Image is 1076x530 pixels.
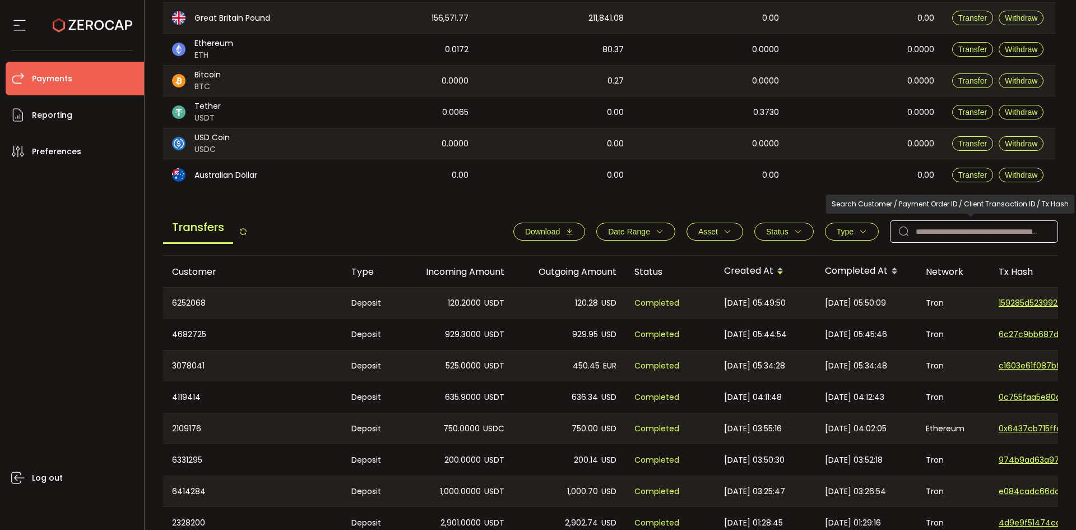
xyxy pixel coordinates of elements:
[1005,170,1037,179] span: Withdraw
[575,297,598,310] span: 120.28
[952,105,994,119] button: Transfer
[163,413,342,444] div: 2109176
[172,43,185,56] img: eth_portfolio.svg
[952,73,994,88] button: Transfer
[484,328,504,341] span: USDT
[572,391,598,404] span: 636.34
[596,223,675,241] button: Date Range
[917,265,990,278] div: Network
[825,517,881,529] span: [DATE] 01:29:16
[687,223,743,241] button: Asset
[1005,13,1037,22] span: Withdraw
[753,106,779,119] span: 0.3730
[1005,108,1037,117] span: Withdraw
[342,444,401,476] div: Deposit
[917,413,990,444] div: Ethereum
[32,470,63,486] span: Log out
[342,265,401,278] div: Type
[601,391,616,404] span: USD
[724,391,782,404] span: [DATE] 04:11:48
[762,12,779,25] span: 0.00
[607,106,624,119] span: 0.00
[163,444,342,476] div: 6331295
[573,360,600,372] span: 450.45
[342,288,401,318] div: Deposit
[754,223,814,241] button: Status
[442,137,469,150] span: 0.0000
[1005,139,1037,148] span: Withdraw
[601,328,616,341] span: USD
[194,132,230,144] span: USD Coin
[816,262,917,281] div: Completed At
[194,69,221,81] span: Bitcoin
[958,13,987,22] span: Transfer
[825,360,887,372] span: [DATE] 05:34:48
[588,12,624,25] span: 211,841.08
[163,288,342,318] div: 6252068
[601,454,616,467] span: USD
[172,168,185,182] img: aud_portfolio.svg
[601,297,616,310] span: USD
[945,409,1076,530] iframe: Chat Widget
[907,106,934,119] span: 0.0000
[440,517,481,529] span: 2,901.0000
[907,137,934,150] span: 0.0000
[607,169,624,182] span: 0.00
[484,517,504,529] span: USDT
[567,485,598,498] span: 1,000.70
[442,106,469,119] span: 0.0065
[484,454,504,467] span: USDT
[163,319,342,350] div: 4682725
[634,360,679,372] span: Completed
[698,227,718,236] span: Asset
[194,112,221,124] span: USDT
[194,12,270,24] span: Great Britain Pound
[601,485,616,498] span: USD
[442,75,469,87] span: 0.0000
[572,422,598,435] span: 750.00
[172,105,185,119] img: usdt_portfolio.svg
[32,107,72,123] span: Reporting
[483,422,504,435] span: USDC
[724,517,783,529] span: [DATE] 01:28:45
[446,360,481,372] span: 525.0000
[825,422,887,435] span: [DATE] 04:02:05
[917,319,990,350] div: Tron
[607,137,624,150] span: 0.00
[958,45,987,54] span: Transfer
[724,297,786,310] span: [DATE] 05:49:50
[752,75,779,87] span: 0.0000
[917,351,990,381] div: Tron
[445,328,481,341] span: 929.3000
[825,454,883,467] span: [DATE] 03:52:18
[608,227,650,236] span: Date Range
[432,12,469,25] span: 156,571.77
[194,49,233,61] span: ETH
[825,223,879,241] button: Type
[172,74,185,87] img: btc_portfolio.svg
[163,381,342,413] div: 4119414
[999,73,1043,88] button: Withdraw
[952,42,994,57] button: Transfer
[634,485,679,498] span: Completed
[342,476,401,506] div: Deposit
[724,422,782,435] span: [DATE] 03:55:16
[440,485,481,498] span: 1,000.0000
[194,169,257,181] span: Australian Dollar
[825,485,886,498] span: [DATE] 03:26:54
[825,328,887,341] span: [DATE] 05:45:46
[634,454,679,467] span: Completed
[917,169,934,182] span: 0.00
[958,170,987,179] span: Transfer
[445,43,469,56] span: 0.0172
[917,381,990,413] div: Tron
[448,297,481,310] span: 120.2000
[1005,45,1037,54] span: Withdraw
[342,413,401,444] div: Deposit
[445,391,481,404] span: 635.9000
[342,351,401,381] div: Deposit
[715,262,816,281] div: Created At
[513,265,625,278] div: Outgoing Amount
[917,12,934,25] span: 0.00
